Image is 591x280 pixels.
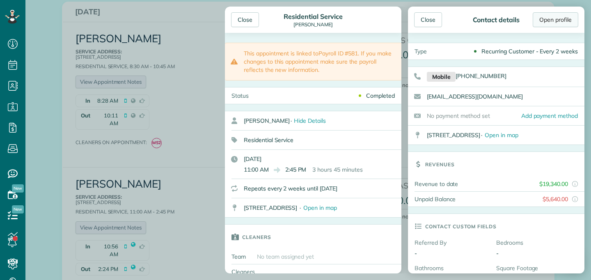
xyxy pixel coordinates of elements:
span: Open in map [485,131,518,139]
div: Type [408,43,433,60]
div: Residential Service [244,131,401,149]
div: Cleaners [225,264,282,279]
span: · [291,117,292,124]
div: [PERSON_NAME] [244,112,401,130]
span: No team assigned yet [257,253,314,260]
span: No payment method set [427,112,490,119]
div: - [496,249,578,257]
span: Open in map [303,204,337,211]
small: 3 hours 45 minutes [312,165,362,174]
div: Bathrooms [415,264,496,272]
a: [STREET_ADDRESS]· Open in map [408,126,584,145]
div: Team [225,249,254,264]
div: Bedrooms [496,239,578,247]
div: Close [414,12,442,27]
p: [STREET_ADDRESS] [244,204,297,212]
a: Open in map [303,204,343,212]
span: · [300,204,301,211]
div: $19,340.00 [539,180,568,188]
div: Close [231,12,259,27]
span: Hide Details [294,117,326,124]
div: - [415,249,496,257]
div: Contact details [470,16,522,24]
a: [EMAIL_ADDRESS][DOMAIN_NAME] [427,93,523,100]
div: Unpaid Balance [408,192,465,207]
div: This appointment is linked to . If you make changes to this appointment make sure the payroll ref... [225,43,401,80]
span: New [12,184,24,193]
a: Payroll ID #581 [318,50,358,57]
span: New [12,205,24,213]
span: 11:00 AM [244,165,269,174]
div: Revenue to date [408,177,465,191]
div: [DATE] [244,155,395,163]
div: [STREET_ADDRESS] [427,126,584,144]
div: [PERSON_NAME] [281,22,345,28]
a: Mobile[PHONE_NUMBER] [427,72,506,80]
h3: Cleaners [242,225,271,249]
a: Add payment method [515,107,584,125]
div: Referred By [415,239,496,247]
a: Open profile [533,12,578,27]
div: Residential Service [281,12,345,21]
h3: Revenues [425,152,455,177]
div: Square Footage [496,264,578,272]
div: Recurring Customer - Every 2 weeks [481,47,578,55]
h3: Contact custom fields [425,214,497,239]
small: Mobile [427,72,456,82]
div: Status [225,87,255,104]
span: · [481,131,482,139]
span: 2:45 PM [285,165,307,174]
div: $5,640.00 [543,195,568,203]
div: Repeats every 2 weeks until [DATE] [244,184,395,193]
div: Completed [366,92,395,100]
